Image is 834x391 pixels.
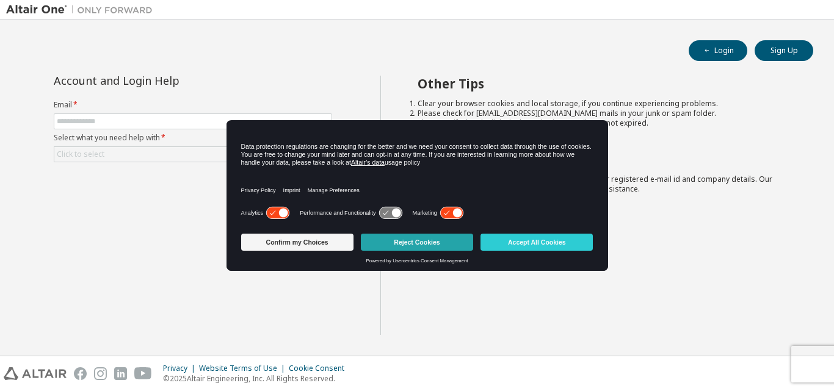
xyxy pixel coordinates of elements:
[418,109,792,118] li: Please check for [EMAIL_ADDRESS][DOMAIN_NAME] mails in your junk or spam folder.
[54,147,332,162] div: Click to select
[289,364,352,373] div: Cookie Consent
[689,40,747,61] button: Login
[57,149,104,159] div: Click to select
[114,367,127,380] img: linkedin.svg
[755,40,813,61] button: Sign Up
[94,367,107,380] img: instagram.svg
[418,118,792,128] li: Please verify that the links in the activation e-mails are not expired.
[418,99,792,109] li: Clear your browser cookies and local storage, if you continue experiencing problems.
[6,4,159,16] img: Altair One
[163,373,352,384] p: © 2025 Altair Engineering, Inc. All Rights Reserved.
[54,100,332,110] label: Email
[134,367,152,380] img: youtube.svg
[199,364,289,373] div: Website Terms of Use
[54,133,332,143] label: Select what you need help with
[4,367,67,380] img: altair_logo.svg
[163,364,199,373] div: Privacy
[74,367,87,380] img: facebook.svg
[54,76,277,85] div: Account and Login Help
[418,76,792,91] h2: Other Tips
